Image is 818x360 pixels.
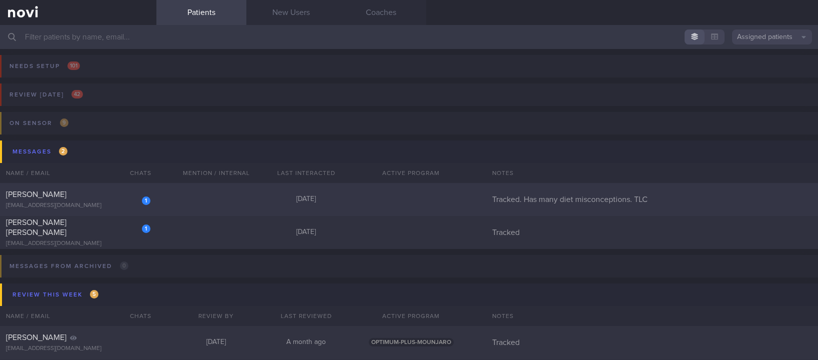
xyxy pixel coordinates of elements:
[732,29,812,44] button: Assigned patients
[6,190,66,198] span: [PERSON_NAME]
[67,61,80,70] span: 101
[6,240,150,247] div: [EMAIL_ADDRESS][DOMAIN_NAME]
[171,306,261,326] div: Review By
[7,116,71,130] div: On sensor
[351,163,471,183] div: Active Program
[351,306,471,326] div: Active Program
[486,227,818,237] div: Tracked
[6,202,150,209] div: [EMAIL_ADDRESS][DOMAIN_NAME]
[261,228,351,237] div: [DATE]
[71,90,83,98] span: 42
[7,88,85,101] div: Review [DATE]
[6,333,66,341] span: [PERSON_NAME]
[369,338,454,346] span: OPTIMUM-PLUS-MOUNJARO
[142,196,150,205] div: 1
[59,147,67,155] span: 2
[6,218,66,236] span: [PERSON_NAME] [PERSON_NAME]
[486,337,818,347] div: Tracked
[7,259,131,273] div: Messages from Archived
[261,306,351,326] div: Last Reviewed
[120,261,128,270] span: 0
[142,224,150,233] div: 1
[171,338,261,347] div: [DATE]
[171,163,261,183] div: Mention / Internal
[7,59,82,73] div: Needs setup
[6,345,150,352] div: [EMAIL_ADDRESS][DOMAIN_NAME]
[486,306,818,326] div: Notes
[261,163,351,183] div: Last Interacted
[116,163,156,183] div: Chats
[261,195,351,204] div: [DATE]
[261,338,351,347] div: A month ago
[10,288,101,301] div: Review this week
[486,194,818,204] div: Tracked. Has many diet misconceptions. TLC
[10,145,70,158] div: Messages
[116,306,156,326] div: Chats
[90,290,98,298] span: 5
[486,163,818,183] div: Notes
[60,118,68,127] span: 9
